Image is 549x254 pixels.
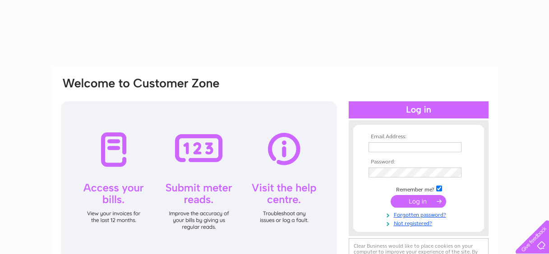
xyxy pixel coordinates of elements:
[366,184,471,193] td: Remember me?
[366,159,471,165] th: Password:
[369,218,471,227] a: Not registered?
[366,134,471,140] th: Email Address:
[369,210,471,218] a: Forgotten password?
[391,195,446,208] input: Submit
